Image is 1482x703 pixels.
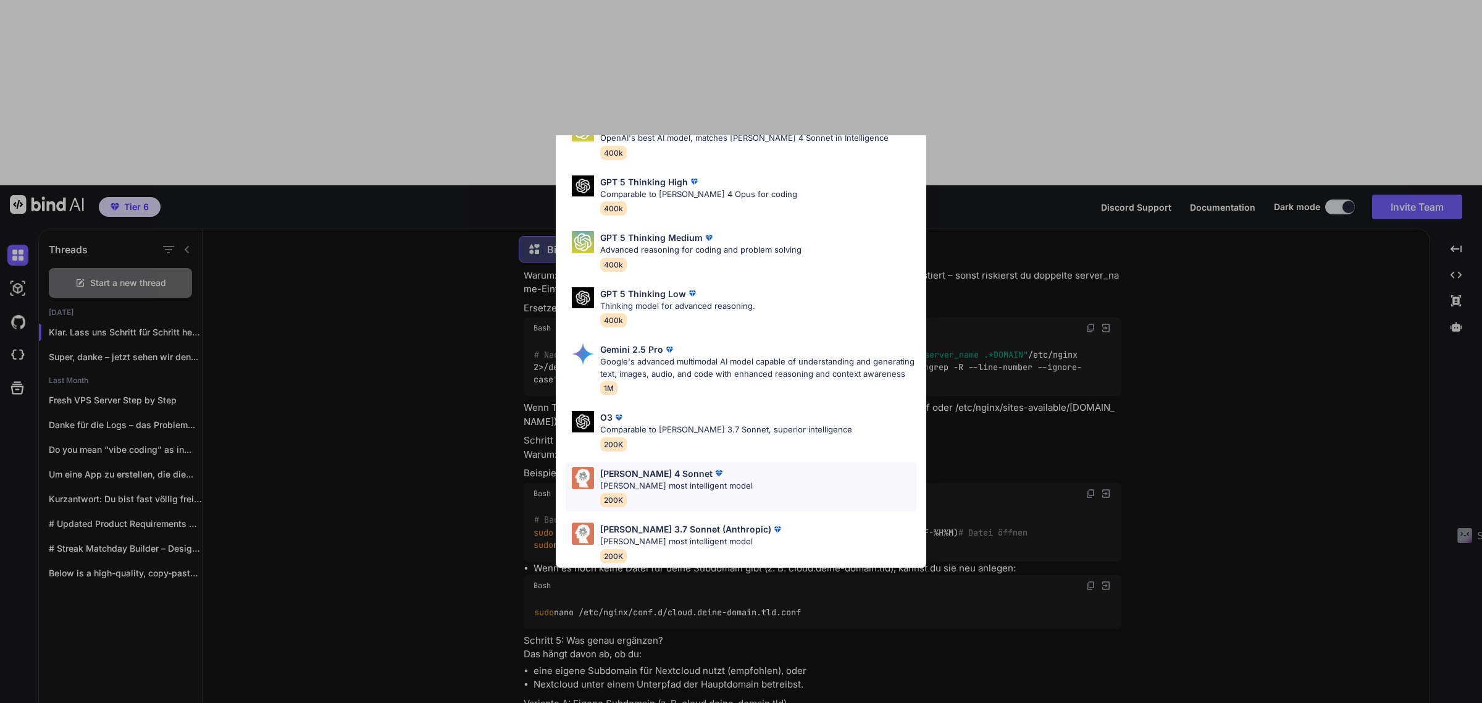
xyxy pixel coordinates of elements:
span: 200K [600,437,627,452]
p: Comparable to [PERSON_NAME] 3.7 Sonnet, superior intelligence [600,424,852,436]
img: premium [771,523,784,536]
img: Pick Models [572,231,594,253]
p: [PERSON_NAME] most intelligent model [600,480,753,492]
img: premium [703,232,715,244]
p: Advanced reasoning for coding and problem solving [600,244,802,256]
p: [PERSON_NAME] 4 Sonnet [600,467,713,480]
img: premium [688,175,700,188]
p: Gemini 2.5 Pro [600,343,663,356]
img: premium [663,343,676,356]
img: premium [686,287,698,300]
img: Pick Models [572,175,594,197]
p: Google's advanced multimodal AI model capable of understanding and generating text, images, audio... [600,356,916,380]
p: [PERSON_NAME] 3.7 Sonnet (Anthropic) [600,523,771,536]
img: Pick Models [572,467,594,489]
img: Pick Models [572,287,594,309]
p: Thinking model for advanced reasoning. [600,300,755,313]
img: premium [613,411,625,424]
img: Pick Models [572,523,594,545]
p: GPT 5 Thinking High [600,175,688,188]
p: Comparable to [PERSON_NAME] 4 Opus for coding [600,188,797,201]
p: GPT 5 Thinking Low [600,287,686,300]
span: 400k [600,258,627,272]
p: [PERSON_NAME] most intelligent model [600,536,784,548]
img: Pick Models [572,411,594,432]
p: GPT 5 Thinking Medium [600,231,703,244]
img: premium [713,467,725,479]
span: 400k [600,201,627,216]
p: O3 [600,411,613,424]
span: 400k [600,313,627,327]
img: Pick Models [572,343,594,365]
span: 1M [600,381,617,395]
span: 200K [600,549,627,563]
span: 200K [600,493,627,507]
